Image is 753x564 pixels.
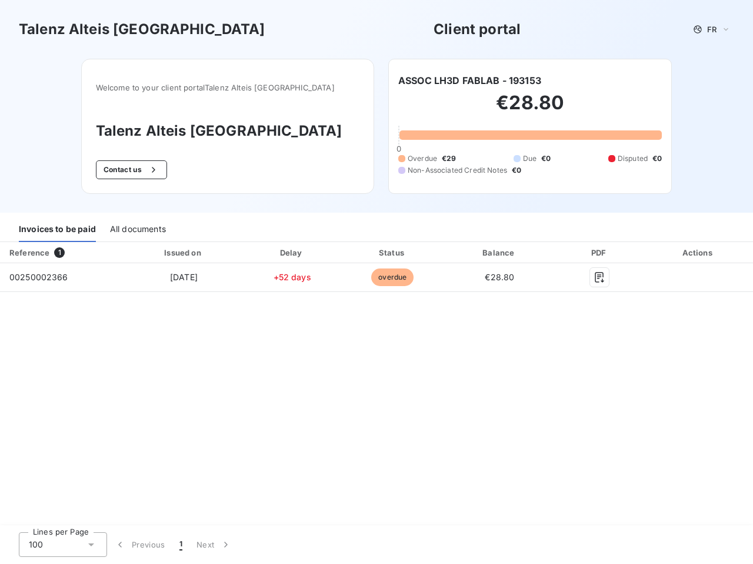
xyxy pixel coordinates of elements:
[398,73,541,88] h6: ASSOC LH3D FABLAB - 193153
[344,247,441,258] div: Status
[172,532,189,557] button: 1
[447,247,554,258] div: Balance
[408,165,507,176] span: Non-Associated Credit Notes
[652,153,662,164] span: €0
[110,217,166,242] div: All documents
[9,248,49,257] div: Reference
[179,539,182,550] span: 1
[398,91,662,126] h2: €28.80
[96,120,359,142] h3: Talenz Alteis [GEOGRAPHIC_DATA]
[541,153,551,164] span: €0
[29,539,43,550] span: 100
[646,247,751,258] div: Actions
[442,153,456,164] span: €29
[558,247,641,258] div: PDF
[707,25,717,34] span: FR
[96,160,167,179] button: Contact us
[127,247,241,258] div: Issued on
[19,217,96,242] div: Invoices to be paid
[96,83,359,92] span: Welcome to your client portal Talenz Alteis [GEOGRAPHIC_DATA]
[408,153,437,164] span: Overdue
[170,272,198,282] span: [DATE]
[54,247,65,258] span: 1
[245,247,339,258] div: Delay
[189,532,239,557] button: Next
[107,532,172,557] button: Previous
[434,19,521,40] h3: Client portal
[523,153,537,164] span: Due
[371,268,414,286] span: overdue
[618,153,648,164] span: Disputed
[397,144,401,153] span: 0
[9,272,68,282] span: 00250002366
[512,165,521,176] span: €0
[485,272,514,282] span: €28.80
[19,19,265,40] h3: Talenz Alteis [GEOGRAPHIC_DATA]
[274,272,311,282] span: +52 days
